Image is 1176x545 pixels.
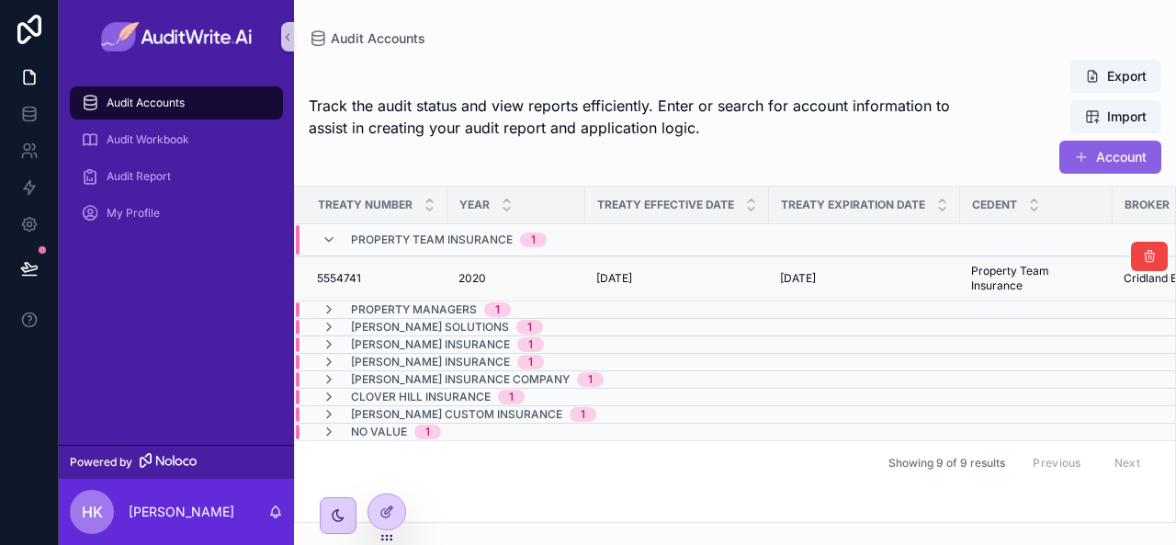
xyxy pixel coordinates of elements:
[70,197,283,230] a: My Profile
[527,320,532,335] div: 1
[1070,60,1161,93] button: Export
[70,123,283,156] a: Audit Workbook
[459,198,490,212] span: Year
[1107,108,1147,126] span: Import
[458,271,574,286] a: 2020
[107,206,160,221] span: My Profile
[509,390,514,404] div: 1
[101,22,253,51] img: App logo
[317,271,436,286] a: 5554741
[70,160,283,193] a: Audit Report
[309,95,959,139] span: Track the audit status and view reports efficiently. Enter or search for account information to a...
[351,372,570,387] span: [PERSON_NAME] Insurance Company
[351,320,509,335] span: [PERSON_NAME] Solutions
[588,372,593,387] div: 1
[129,503,234,521] p: [PERSON_NAME]
[351,233,513,247] span: Property Team Insurance
[531,233,536,247] div: 1
[107,96,185,110] span: Audit Accounts
[596,271,758,286] a: [DATE]
[351,337,510,352] span: [PERSON_NAME] Insurance
[597,198,734,212] span: Treaty Effective Date
[351,355,510,369] span: [PERSON_NAME] Insurance
[1059,141,1161,174] button: Account
[971,264,1102,293] a: Property Team Insurance
[781,198,925,212] span: Treaty Expiration Date
[107,132,189,147] span: Audit Workbook
[581,407,585,422] div: 1
[351,407,562,422] span: [PERSON_NAME] Custom Insurance
[351,425,407,439] span: No value
[107,169,171,184] span: Audit Report
[331,29,425,48] span: Audit Accounts
[82,501,103,523] span: HK
[528,337,533,352] div: 1
[351,302,477,317] span: Property Managers
[351,390,491,404] span: Clover Hill Insurance
[1070,100,1161,133] button: Import
[309,29,425,48] a: Audit Accounts
[495,302,500,317] div: 1
[1125,198,1170,212] span: Broker
[780,271,949,286] a: [DATE]
[458,271,486,286] span: 2020
[888,456,1005,471] span: Showing 9 of 9 results
[425,425,430,439] div: 1
[596,271,632,286] span: [DATE]
[70,455,132,470] span: Powered by
[59,445,294,479] a: Powered by
[318,198,413,212] span: Treaty Number
[972,198,1017,212] span: Cedent
[70,86,283,119] a: Audit Accounts
[780,271,816,286] span: [DATE]
[528,355,533,369] div: 1
[59,74,294,254] div: scrollable content
[317,271,361,286] span: 5554741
